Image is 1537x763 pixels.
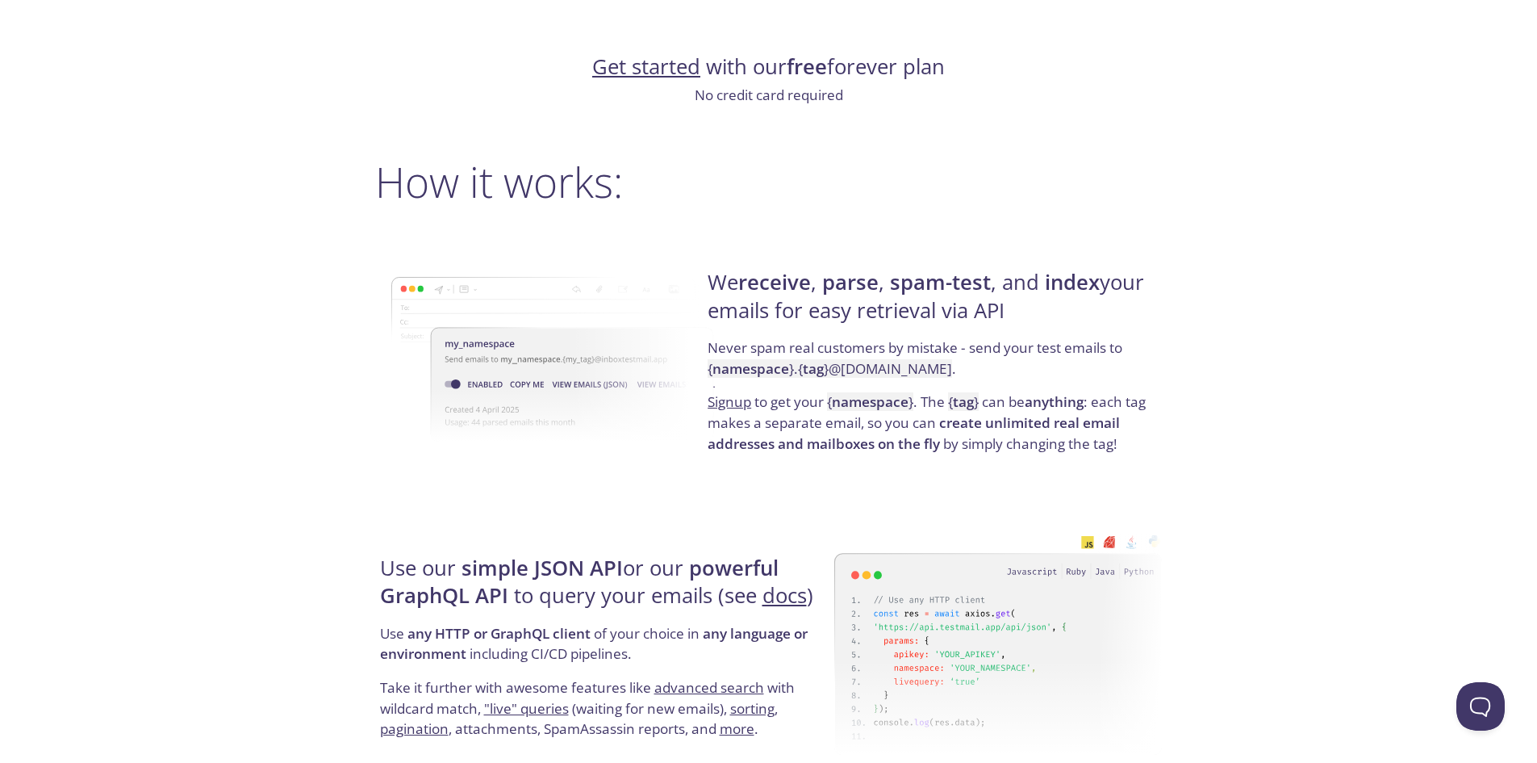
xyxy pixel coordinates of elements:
[380,719,449,738] a: pagination
[948,392,979,411] code: { }
[380,554,779,610] strong: powerful GraphQL API
[1456,682,1505,731] iframe: Help Scout Beacon - Open
[391,232,720,487] img: namespace-image
[822,268,879,296] strong: parse
[708,337,1157,392] p: Never spam real customers by mistake - send your test emails to .
[462,554,623,582] strong: simple JSON API
[730,699,775,718] a: sorting
[708,413,1120,453] strong: create unlimited real email addresses and mailboxes on the fly
[708,392,1157,454] p: to get your . The can be : each tag makes a separate email, so you can by simply changing the tag!
[787,52,827,81] strong: free
[380,624,808,664] strong: any language or environment
[708,359,952,378] code: { } . { } @[DOMAIN_NAME]
[708,392,751,411] a: Signup
[827,392,913,411] code: { }
[832,392,908,411] strong: namespace
[407,624,591,643] strong: any HTTP or GraphQL client
[762,581,807,610] a: docs
[708,269,1157,337] h4: We , , , and your emails for easy retrieval via API
[375,85,1163,106] p: No credit card required
[375,157,1163,206] h2: How it works:
[738,268,811,296] strong: receive
[375,53,1163,81] h4: with our forever plan
[380,623,829,677] p: Use of your choice in including CI/CD pipelines.
[484,699,569,718] a: "live" queries
[380,677,829,740] p: Take it further with awesome features like with wildcard match, (waiting for new emails), , , att...
[654,678,764,697] a: advanced search
[1025,392,1084,411] strong: anything
[380,555,829,623] h4: Use our or our to query your emails (see )
[803,359,824,378] strong: tag
[592,52,700,81] a: Get started
[712,359,789,378] strong: namespace
[1045,268,1100,296] strong: index
[953,392,974,411] strong: tag
[720,719,754,738] a: more
[890,268,991,296] strong: spam-test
